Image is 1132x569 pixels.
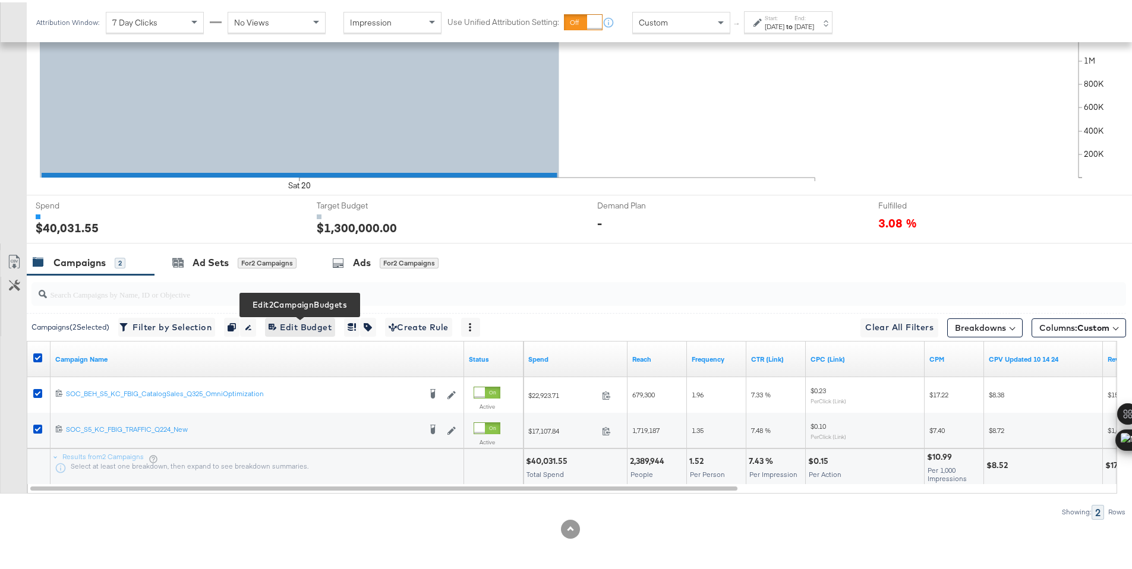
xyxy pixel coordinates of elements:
span: Per Person [690,467,725,476]
span: 7.33 % [751,388,771,397]
button: Clear All Filters [860,316,938,335]
div: 1.52 [689,453,707,464]
span: Demand Plan [597,198,686,209]
span: No Views [234,15,269,26]
div: - [597,212,602,229]
label: End: [794,12,814,20]
a: Updated Adobe CPV [989,352,1098,362]
a: The number of people your ad was served to. [632,352,682,362]
span: $17.22 [929,388,948,397]
span: $22,923.71 [528,388,597,397]
div: 7.43 % [749,453,777,464]
button: Edit2CampaignBudgetsEdit Budget [265,315,335,334]
span: $8.38 [989,388,1004,397]
span: Clear All Filters [865,318,934,333]
span: Impression [350,15,392,26]
div: Rows [1108,505,1126,514]
span: ↑ [731,20,743,24]
a: The average cost you've paid to have 1,000 impressions of your ad. [929,352,979,362]
div: [DATE] [794,20,814,29]
span: Edit Budget [269,318,332,333]
strong: to [784,20,794,29]
span: Custom [639,15,668,26]
div: $0.15 [808,453,832,464]
div: Ads [353,254,371,267]
label: Start: [765,12,784,20]
span: Fulfilled [878,198,967,209]
div: $40,031.55 [526,453,571,464]
a: SOC_S5_KC_FBIG_TRAFFIC_Q224_New [66,422,420,434]
a: The average number of times your ad was served to each person. [692,352,742,362]
div: Campaigns [53,254,106,267]
span: Target Budget [317,198,406,209]
button: Breakdowns [947,316,1023,335]
span: $17,107.84 [528,424,597,433]
span: $7.40 [929,423,945,432]
label: Active [474,400,500,408]
div: SOC_BEH_S5_KC_FBIG_CatalogSales_Q325_OmniOptimization [66,387,420,396]
span: 7 Day Clicks [112,15,157,26]
span: People [630,467,653,476]
div: for 2 Campaigns [380,255,439,266]
button: Create Rule [385,315,452,334]
span: 1.96 [692,388,704,397]
div: 2 [115,255,125,266]
span: Per Action [809,467,841,476]
sub: Per Click (Link) [811,395,846,402]
sub: Per Click (Link) [811,431,846,438]
label: Use Unified Attribution Setting: [447,14,559,26]
div: Showing: [1061,505,1092,514]
span: Per 1,000 Impressions [928,463,967,481]
div: $10.99 [927,449,956,460]
button: Filter by Selection [118,315,215,334]
text: Sat 20 [288,178,311,188]
button: Columns:Custom [1032,316,1126,335]
div: Ad Sets [193,254,229,267]
span: Spend [36,198,125,209]
span: $8.72 [989,423,1004,432]
a: Your campaign name. [55,352,459,362]
a: Shows the current state of your Ad Campaign. [469,352,519,362]
span: $0.23 [811,384,826,393]
div: $1,300,000.00 [317,217,397,234]
span: Columns: [1039,320,1109,331]
span: 1.35 [692,423,704,432]
div: for 2 Campaigns [238,255,297,266]
span: Custom [1077,320,1109,331]
div: Campaigns ( 2 Selected) [31,320,109,330]
span: $0.10 [811,419,826,428]
span: Create Rule [389,318,449,333]
span: Total Spend [526,467,564,476]
span: 679,300 [632,388,655,397]
a: The average cost for each link click you've received from your ad. [811,352,920,362]
label: Active [474,436,500,444]
span: 7.48 % [751,423,771,432]
a: The number of clicks received on a link in your ad divided by the number of impressions. [751,352,801,362]
div: $40,031.55 [36,217,99,234]
div: SOC_S5_KC_FBIG_TRAFFIC_Q224_New [66,422,420,432]
span: Filter by Selection [122,318,212,333]
div: Attribution Window: [36,16,100,24]
div: $8.52 [986,457,1011,469]
span: 3.08 % [878,212,917,228]
div: [DATE] [765,20,784,29]
a: SOC_BEH_S5_KC_FBIG_CatalogSales_Q325_OmniOptimization [66,387,420,399]
input: Search Campaigns by Name, ID or Objective [47,276,1026,299]
a: The total amount spent to date. [528,352,623,362]
div: 2,389,944 [630,453,668,464]
span: Per Impression [749,467,797,476]
div: 2 [1092,502,1104,517]
span: 1,719,187 [632,423,660,432]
